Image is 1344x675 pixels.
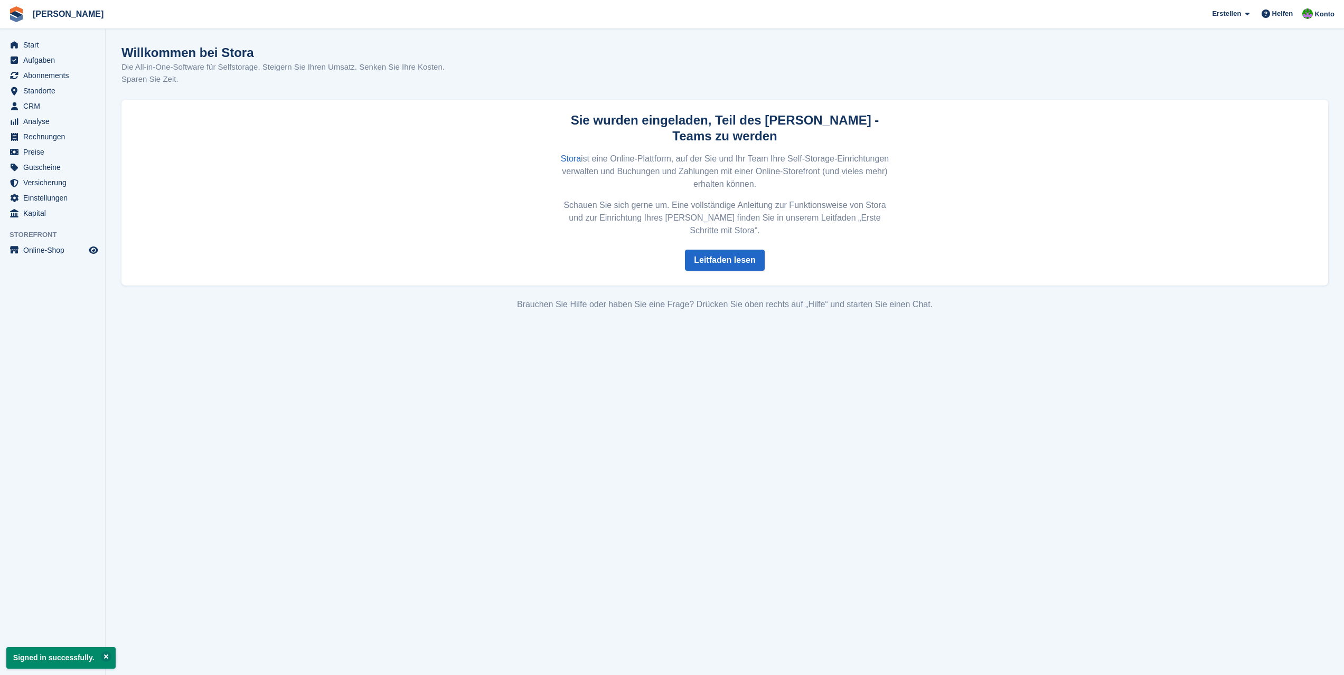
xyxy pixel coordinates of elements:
[558,199,892,237] p: Schauen Sie sich gerne um. Eine vollständige Anleitung zur Funktionsweise von Stora und zur Einri...
[5,68,100,83] a: menu
[6,647,116,669] p: Signed in successfully.
[5,206,100,221] a: menu
[23,243,87,258] span: Online-Shop
[23,191,87,205] span: Einstellungen
[121,298,1328,311] div: Brauchen Sie Hilfe oder haben Sie eine Frage? Drücken Sie oben rechts auf „Hilfe“ und starten Sie...
[23,206,87,221] span: Kapital
[1212,8,1241,19] span: Erstellen
[23,37,87,52] span: Start
[8,6,24,22] img: stora-icon-8386f47178a22dfd0bd8f6a31ec36ba5ce8667c1dd55bd0f319d3a0aa187defe.svg
[23,83,87,98] span: Standorte
[121,61,459,85] p: Die All-in-One-Software für Selfstorage. Steigern Sie Ihren Umsatz. Senken Sie Ihre Kosten. Spare...
[1314,9,1334,20] span: Konto
[23,53,87,68] span: Aufgaben
[5,145,100,159] a: menu
[5,175,100,190] a: menu
[561,154,581,163] a: Stora
[5,83,100,98] a: menu
[23,160,87,175] span: Gutscheine
[5,53,100,68] a: menu
[5,243,100,258] a: Speisekarte
[29,5,108,23] a: [PERSON_NAME]
[5,160,100,175] a: menu
[5,129,100,144] a: menu
[23,99,87,113] span: CRM
[10,230,105,240] span: Storefront
[5,99,100,113] a: menu
[23,145,87,159] span: Preise
[5,191,100,205] a: menu
[121,45,459,60] h1: Willkommen bei Stora
[1272,8,1293,19] span: Helfen
[23,175,87,190] span: Versicherung
[23,129,87,144] span: Rechnungen
[558,153,892,191] p: ist eine Online-Plattform, auf der Sie und Ihr Team Ihre Self-Storage-Einrichtungen verwalten und...
[5,114,100,129] a: menu
[1302,8,1313,19] img: Kirsten May-Schäfer
[5,37,100,52] a: menu
[685,250,764,271] a: Leitfaden lesen
[23,68,87,83] span: Abonnements
[87,244,100,256] a: Vorschau-Shop
[571,113,879,143] strong: Sie wurden eingeladen, Teil des [PERSON_NAME] -Teams zu werden
[23,114,87,129] span: Analyse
